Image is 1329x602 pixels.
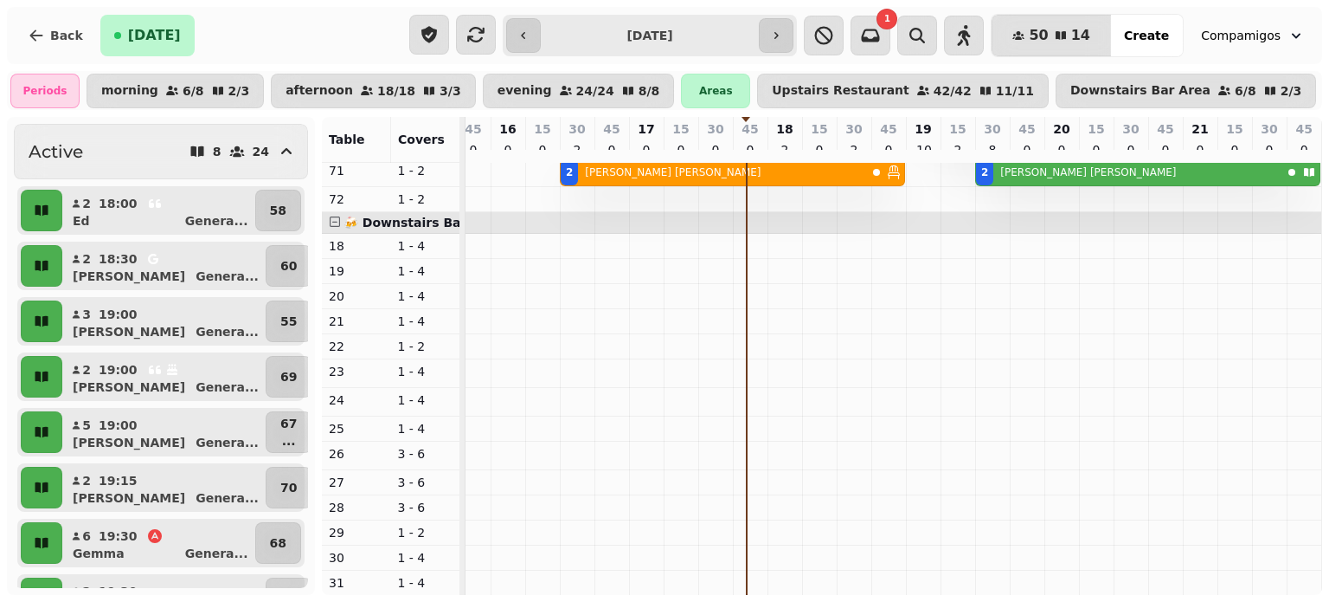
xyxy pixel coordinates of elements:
[29,139,83,164] h2: Active
[329,474,384,491] p: 27
[329,549,384,566] p: 30
[73,434,185,451] p: [PERSON_NAME]
[66,411,262,453] button: 519:00[PERSON_NAME]Genera...
[329,262,384,280] p: 19
[10,74,80,108] div: Periods
[483,74,675,108] button: evening24/248/8
[398,363,453,380] p: 1 - 4
[757,74,1049,108] button: Upstairs Restaurant42/4211/11
[566,165,573,179] div: 2
[916,141,930,159] p: 10
[1053,120,1069,138] p: 20
[1191,20,1315,51] button: Compamigos
[329,313,384,330] p: 21
[672,120,689,138] p: 15
[466,141,480,159] p: 0
[255,190,301,231] button: 58
[1281,85,1302,97] p: 2 / 3
[266,467,311,508] button: 70
[398,313,453,330] p: 1 - 4
[73,545,125,562] p: Gemma
[99,306,138,323] p: 19:00
[984,120,1000,138] p: 30
[1124,29,1169,42] span: Create
[398,262,453,280] p: 1 - 4
[196,268,259,285] p: Genera ...
[398,474,453,491] p: 3 - 6
[87,74,264,108] button: morning6/82/3
[398,549,453,566] p: 1 - 4
[270,202,286,219] p: 58
[280,415,297,432] p: 67
[568,120,585,138] p: 30
[498,84,552,98] p: evening
[639,141,653,159] p: 0
[99,250,138,268] p: 18:30
[681,74,750,108] div: Areas
[185,545,248,562] p: Genera ...
[266,411,311,453] button: 67...
[576,85,614,97] p: 24 / 24
[280,368,297,385] p: 69
[81,417,92,434] p: 5
[329,191,384,208] p: 72
[1088,120,1104,138] p: 15
[465,120,481,138] p: 45
[1157,120,1173,138] p: 45
[280,257,297,275] p: 60
[1029,29,1048,42] span: 50
[253,146,269,158] p: 24
[329,420,384,437] p: 25
[570,141,584,159] p: 2
[812,141,826,159] p: 0
[329,338,384,355] p: 22
[280,432,297,450] p: ...
[639,85,660,97] p: 8 / 8
[343,216,503,230] span: 🍻 Downstairs Bar Area
[1193,141,1207,159] p: 0
[66,467,262,508] button: 219:15[PERSON_NAME]Genera...
[1071,29,1090,42] span: 14
[280,313,297,330] p: 55
[742,120,758,138] p: 45
[1124,141,1138,159] p: 0
[398,445,453,463] p: 3 - 6
[1297,141,1311,159] p: 0
[398,338,453,355] p: 1 - 2
[1191,120,1208,138] p: 21
[884,15,890,23] span: 1
[949,120,966,138] p: 15
[398,524,453,541] p: 1 - 2
[66,356,262,398] button: 219:00[PERSON_NAME]Genera...
[1296,120,1313,138] p: 45
[99,583,138,600] p: 19:30
[196,489,259,507] p: Genera ...
[1020,141,1034,159] p: 0
[1089,141,1103,159] p: 0
[329,288,384,305] p: 20
[100,15,195,56] button: [DATE]
[1262,141,1276,159] p: 0
[398,237,453,255] p: 1 - 4
[377,85,415,97] p: 18 / 18
[778,141,792,159] p: 2
[536,141,549,159] p: 0
[398,191,453,208] p: 1 - 2
[986,141,999,159] p: 8
[81,250,92,268] p: 2
[1110,15,1183,56] button: Create
[951,141,965,159] p: 2
[880,120,896,138] p: 45
[329,133,365,146] span: Table
[915,120,931,138] p: 19
[185,212,248,230] p: Genera ...
[128,29,181,42] span: [DATE]
[73,323,185,340] p: [PERSON_NAME]
[99,361,138,379] p: 19:00
[81,528,92,545] p: 6
[73,212,90,230] p: Ed
[398,392,453,409] p: 1 - 4
[398,133,445,146] span: Covers
[329,574,384,592] p: 31
[329,499,384,516] p: 28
